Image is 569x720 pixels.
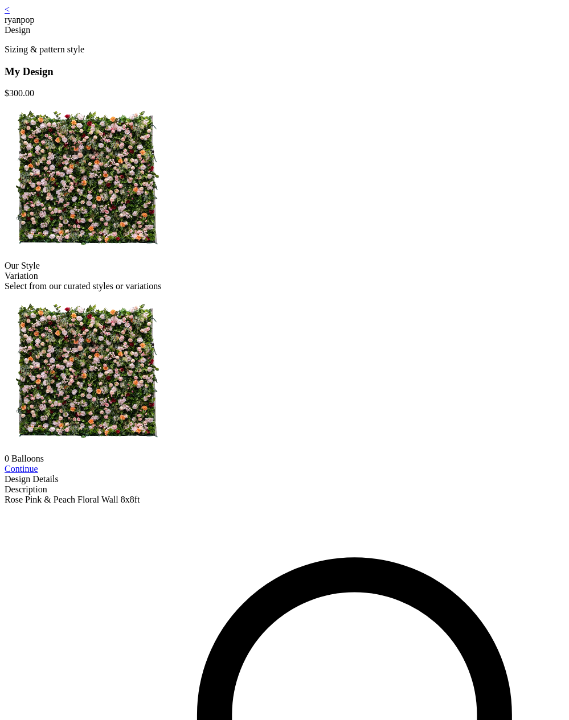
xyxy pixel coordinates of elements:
[5,464,38,474] a: Continue
[5,5,10,14] a: <
[5,281,564,291] div: Select from our curated styles or variations
[5,261,564,271] div: Our Style
[5,484,564,495] div: Description
[5,474,564,484] div: Design Details
[5,15,564,25] div: ryanpop
[5,291,170,451] img: 0 Balloons
[5,25,564,35] div: Design
[5,495,564,505] div: Rose Pink & Peach Floral Wall 8x8ft
[5,271,564,281] div: Variation
[5,454,564,464] div: 0 Balloons
[5,65,564,78] h3: My Design
[5,98,170,258] img: 0 Balloons
[5,88,564,98] div: $ 300.00
[5,44,564,55] p: Sizing & pattern style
